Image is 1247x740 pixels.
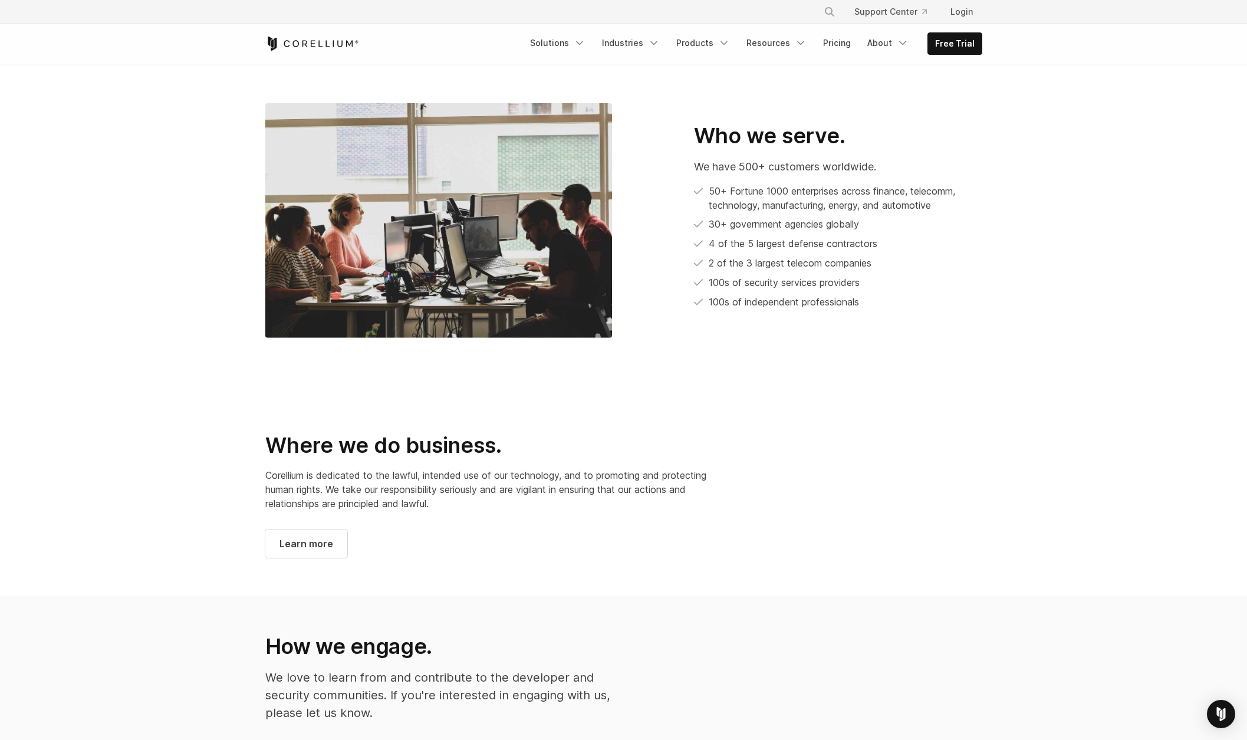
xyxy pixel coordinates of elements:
[941,1,982,22] a: Login
[265,529,347,558] a: Learn more
[845,1,936,22] a: Support Center
[694,236,982,251] li: 4 of the 5 largest defense contractors
[694,123,982,149] h2: Who we serve.
[265,669,612,722] p: We love to learn from and contribute to the developer and security communities. If you're interes...
[694,159,982,175] p: We have 500+ customers worldwide.
[523,32,593,54] a: Solutions
[694,275,982,290] li: 100s of security services providers
[928,33,982,54] a: Free Trial
[694,295,982,310] li: 100s of independent professionals
[860,32,916,54] a: About
[694,256,982,271] li: 2 of the 3 largest telecom companies
[694,217,982,232] li: 30+ government agencies globally
[669,32,737,54] a: Products
[265,103,612,338] img: CORE_Customers-Worldwide
[595,32,667,54] a: Industries
[1207,700,1235,728] div: Open Intercom Messenger
[523,32,982,55] div: Navigation Menu
[279,537,333,551] span: Learn more
[816,32,858,54] a: Pricing
[694,184,982,212] li: 50+ Fortune 1000 enterprises across finance, telecomm, technology, manufacturing, energy, and aut...
[265,633,612,659] h2: How we engage.
[265,432,737,459] h2: Where we do business.
[810,1,982,22] div: Navigation Menu
[739,32,814,54] a: Resources
[265,469,706,509] span: Corellium is dedicated to the lawful, intended use of our technology, and to promoting and protec...
[819,1,840,22] button: Search
[265,37,359,51] a: Corellium Home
